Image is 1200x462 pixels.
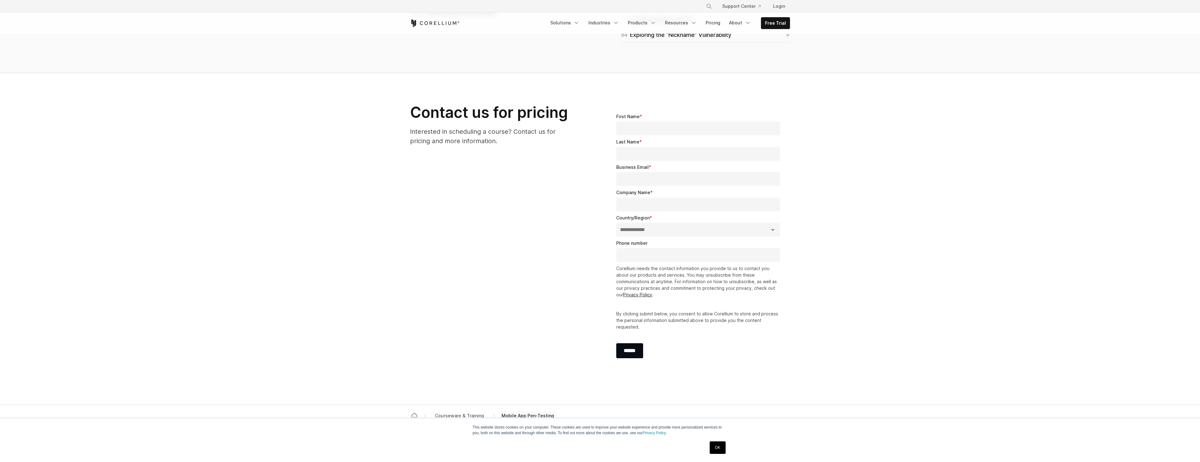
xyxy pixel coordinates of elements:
a: Products [624,17,660,28]
a: Corellium home [409,411,420,420]
span: Company Name [616,190,650,195]
a: Industries [585,17,623,28]
a: Support Center [717,1,766,12]
a: Pricing [702,17,724,28]
button: Search [703,1,715,12]
p: This website stores cookies on your computer. These cookies are used to improve your website expe... [472,424,727,436]
span: Mobile App Pen-Testing [499,411,557,420]
span: Last Name [616,139,639,144]
a: Resources [661,17,701,28]
p: By clicking submit below, you consent to allow Corellium to store and process the personal inform... [616,310,780,330]
div: Navigation Menu [547,17,790,29]
p: Interested in scheduling a course? Contact us for pricing and more information. [410,127,570,146]
a: Solutions [547,17,583,28]
a: 04Exploring the “Nickname” Vulnerability [621,31,790,39]
a: Courseware & Training [430,410,489,421]
p: Corellium needs the contact information you provide to us to contact you about our products and s... [616,265,780,298]
div: Exploring the “Nickname” Vulnerability [621,31,731,39]
span: Courseware & Training [432,411,487,420]
div: Navigation Menu [698,1,790,12]
h2: Contact us for pricing [410,103,570,122]
a: About [725,17,755,28]
a: Login [768,1,790,12]
a: Privacy Policy [623,292,652,297]
span: Country/Region [616,215,650,220]
span: First Name [616,114,640,119]
a: Privacy Policy. [642,431,667,435]
span: 04 [621,31,627,39]
a: Corellium Home [410,19,460,27]
a: OK [710,441,726,454]
span: Phone number [616,240,647,246]
a: Free Trial [761,18,790,29]
span: Business Email [616,164,649,170]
